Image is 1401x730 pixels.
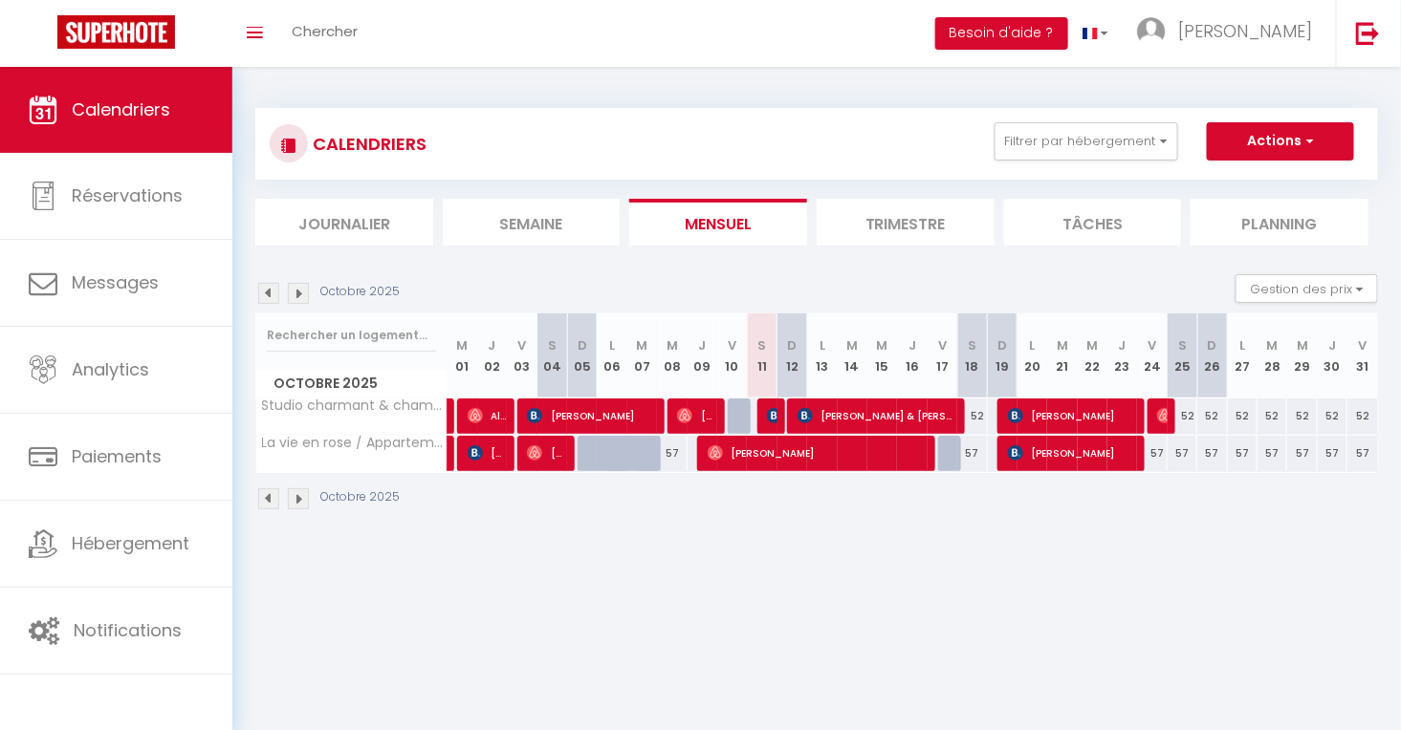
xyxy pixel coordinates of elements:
span: Hébergement [72,531,189,555]
div: 52 [1168,398,1197,434]
span: Réservations [72,183,183,207]
div: 52 [1318,398,1347,434]
th: 14 [838,313,867,398]
button: Filtrer par hébergement [995,122,1178,161]
abbr: J [1119,336,1127,354]
span: [PERSON_NAME] [1157,397,1167,434]
th: 29 [1287,313,1317,398]
li: Trimestre [817,199,995,246]
img: logout [1356,21,1380,45]
abbr: M [456,336,468,354]
div: 57 [1318,436,1347,471]
abbr: S [758,336,767,354]
abbr: M [667,336,678,354]
span: Octobre 2025 [256,370,447,397]
th: 06 [597,313,626,398]
th: 04 [537,313,567,398]
th: 15 [867,313,897,398]
th: 02 [477,313,507,398]
abbr: D [997,336,1007,354]
th: 10 [717,313,747,398]
abbr: J [908,336,916,354]
div: 57 [1347,436,1378,471]
li: Journalier [255,199,433,246]
li: Tâches [1004,199,1182,246]
th: 30 [1318,313,1347,398]
span: Alter Ego Production [468,397,507,434]
span: [PERSON_NAME] [527,397,655,434]
span: Paiements [72,444,162,468]
th: 01 [448,313,477,398]
th: 09 [688,313,717,398]
span: Calendriers [72,97,170,121]
img: Super Booking [57,15,175,49]
th: 18 [957,313,987,398]
div: 57 [1137,436,1167,471]
span: [PERSON_NAME] [527,435,566,471]
abbr: S [1178,336,1187,354]
th: 08 [657,313,687,398]
th: 26 [1197,313,1227,398]
abbr: S [968,336,976,354]
abbr: D [578,336,587,354]
div: 52 [957,398,987,434]
abbr: J [1329,336,1337,354]
abbr: V [1149,336,1157,354]
abbr: V [517,336,526,354]
p: Octobre 2025 [320,488,400,506]
abbr: L [1239,336,1245,354]
div: 57 [1258,436,1287,471]
span: [PERSON_NAME] [708,435,925,471]
abbr: M [1057,336,1068,354]
li: Mensuel [629,199,807,246]
button: Besoin d'aide ? [935,17,1068,50]
p: Octobre 2025 [320,283,400,301]
abbr: J [698,336,706,354]
th: 24 [1137,313,1167,398]
span: [PERSON_NAME] [468,435,507,471]
span: Chercher [292,21,358,41]
span: [PERSON_NAME] [PERSON_NAME] [677,397,716,434]
th: 28 [1258,313,1287,398]
abbr: M [1086,336,1098,354]
a: [PERSON_NAME] [448,436,457,472]
th: 17 [928,313,957,398]
span: Analytics [72,357,149,381]
abbr: V [938,336,947,354]
th: 31 [1347,313,1378,398]
abbr: L [609,336,615,354]
div: 57 [1197,436,1227,471]
abbr: M [1267,336,1279,354]
button: Gestion des prix [1236,274,1378,303]
th: 25 [1168,313,1197,398]
span: [PERSON_NAME] [1008,397,1136,434]
abbr: M [846,336,858,354]
th: 12 [777,313,807,398]
span: [PERSON_NAME] [1008,435,1136,471]
th: 16 [897,313,927,398]
abbr: M [877,336,888,354]
span: Notifications [74,618,182,642]
li: Planning [1191,199,1368,246]
abbr: L [1030,336,1036,354]
th: 22 [1078,313,1107,398]
th: 11 [747,313,777,398]
div: 57 [957,436,987,471]
button: Actions [1207,122,1354,161]
span: [PERSON_NAME] [767,397,777,434]
span: Studio charmant & champêtre ☀️ [259,398,450,413]
div: 57 [1168,436,1197,471]
div: 57 [657,436,687,471]
abbr: D [787,336,797,354]
div: 52 [1197,398,1227,434]
th: 13 [807,313,837,398]
abbr: V [1359,336,1368,354]
th: 07 [627,313,657,398]
li: Semaine [443,199,621,246]
h3: CALENDRIERS [308,122,427,165]
span: La vie en rose / Appartement Cosy 🌸 [259,436,450,450]
abbr: J [489,336,496,354]
th: 21 [1047,313,1077,398]
abbr: M [1297,336,1308,354]
th: 19 [988,313,1018,398]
